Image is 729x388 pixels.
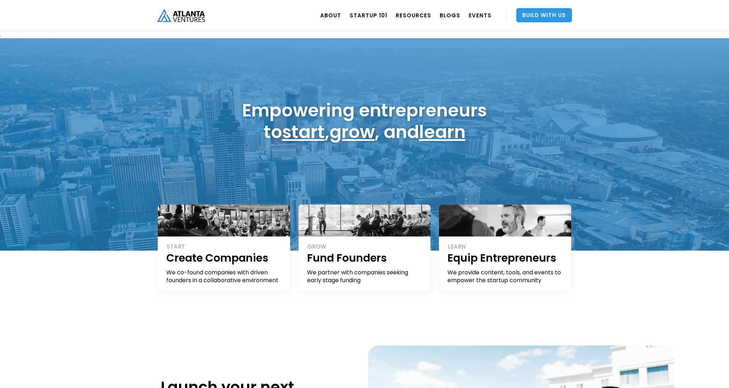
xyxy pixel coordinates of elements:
[166,269,282,284] div: We co-found companies with driven founders in a collaborative environment
[166,251,282,265] h1: Create Companies
[440,5,460,25] a: BLOGS
[516,8,572,22] a: Build With Us
[307,243,423,251] div: GROW
[448,243,563,251] div: LEARN
[447,251,563,265] h1: Equip Entrepreneurs
[320,5,341,25] a: ABOUT
[396,5,431,25] a: RESOURCES
[439,205,571,291] a: LEARNEquip EntrepreneursWe provide content, tools, and events to empower the startup community
[350,5,387,25] a: Startup 101
[282,119,325,144] a: start
[329,119,375,144] a: grow
[419,119,466,144] a: learn
[307,269,423,284] div: We partner with companies seeking early stage funding
[167,243,282,251] div: START
[242,99,487,143] h1: Empowering entrepreneurs to , , and
[158,205,290,291] a: STARTCreate CompaniesWe co-found companies with driven founders in a collaborative environment
[307,251,423,265] h1: Fund Founders
[299,205,431,291] a: GROWFund FoundersWe partner with companies seeking early stage funding
[469,5,491,25] a: EVENTS
[447,269,563,284] div: We provide content, tools, and events to empower the startup community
